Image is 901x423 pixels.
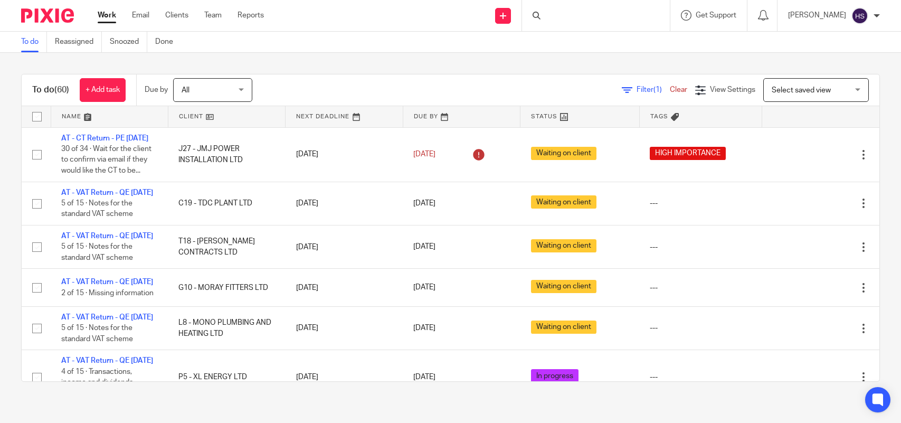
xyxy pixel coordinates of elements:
span: 2 of 15 · Missing information [61,289,154,297]
a: Snoozed [110,32,147,52]
td: P5 - XL ENERGY LTD [168,350,285,405]
span: [DATE] [413,151,435,158]
a: + Add task [80,78,126,102]
a: Reports [238,10,264,21]
span: HIGH IMPORTANCE [650,147,726,160]
img: svg%3E [851,7,868,24]
td: J27 - JMJ POWER INSTALLATION LTD [168,127,285,182]
span: Filter [637,86,670,93]
span: [DATE] [413,284,435,292]
a: AT - VAT Return - QE [DATE] [61,314,153,321]
a: Email [132,10,149,21]
h1: To do [32,84,69,96]
span: Tags [650,114,668,119]
span: [DATE] [413,325,435,332]
span: 5 of 15 · Notes for the standard VAT scheme [61,324,133,343]
a: Reassigned [55,32,102,52]
span: Waiting on client [531,147,596,160]
div: --- [650,372,751,382]
a: AT - VAT Return - QE [DATE] [61,278,153,286]
div: --- [650,198,751,209]
span: In progress [531,369,578,382]
td: [DATE] [286,350,403,405]
span: Waiting on client [531,280,596,293]
a: Work [98,10,116,21]
img: Pixie [21,8,74,23]
p: Due by [145,84,168,95]
td: G10 - MORAY FITTERS LTD [168,269,285,306]
a: AT - CT Return - PE [DATE] [61,135,148,142]
td: [DATE] [286,269,403,306]
td: [DATE] [286,127,403,182]
td: T18 - [PERSON_NAME] CONTRACTS LTD [168,225,285,269]
div: --- [650,242,751,252]
span: (1) [653,86,662,93]
span: 5 of 15 · Notes for the standard VAT scheme [61,200,133,218]
span: [DATE] [413,243,435,251]
span: Waiting on client [531,195,596,209]
a: AT - VAT Return - QE [DATE] [61,357,153,364]
p: [PERSON_NAME] [788,10,846,21]
span: 30 of 34 · Wait for the client to confirm via email if they would like the CT to be... [61,145,151,174]
span: 5 of 15 · Notes for the standard VAT scheme [61,243,133,262]
a: To do [21,32,47,52]
div: --- [650,283,751,293]
span: Waiting on client [531,239,596,252]
a: AT - VAT Return - QE [DATE] [61,232,153,240]
span: [DATE] [413,373,435,381]
span: Select saved view [772,87,831,94]
span: Waiting on client [531,321,596,334]
td: L8 - MONO PLUMBING AND HEATING LTD [168,306,285,350]
a: Team [204,10,222,21]
a: Clients [165,10,188,21]
span: Get Support [696,12,736,19]
span: View Settings [710,86,755,93]
td: [DATE] [286,306,403,350]
span: 4 of 15 · Transactions, income and dividends confirmation email [61,368,133,397]
span: [DATE] [413,200,435,207]
td: [DATE] [286,225,403,269]
a: Done [155,32,181,52]
td: C19 - TDC PLANT LTD [168,182,285,225]
a: Clear [670,86,687,93]
span: (60) [54,86,69,94]
a: AT - VAT Return - QE [DATE] [61,189,153,196]
div: --- [650,323,751,333]
span: All [182,87,189,94]
td: [DATE] [286,182,403,225]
